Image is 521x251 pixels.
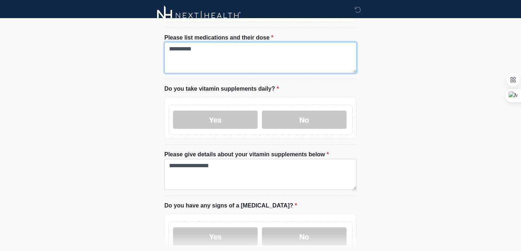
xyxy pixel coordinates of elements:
label: Do you take vitamin supplements daily? [164,85,279,93]
label: Do you have any signs of a [MEDICAL_DATA]? [164,201,297,210]
label: No [262,111,346,129]
label: Yes [173,111,258,129]
img: Next-Health Logo [157,5,241,25]
label: Please give details about your vitamin supplements below [164,150,329,159]
label: Yes [173,227,258,246]
label: Please list medications and their dose [164,33,274,42]
label: No [262,227,346,246]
